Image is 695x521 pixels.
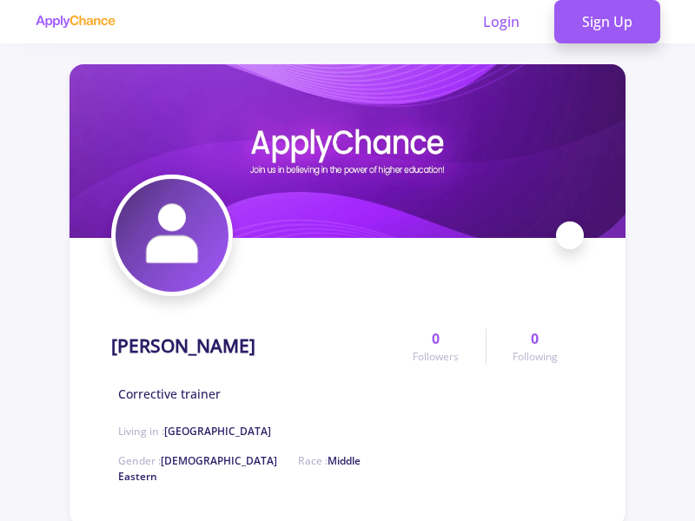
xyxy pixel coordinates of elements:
img: Reza Mohammadabadicover image [69,64,625,238]
img: Reza Mohammadabadiavatar [116,179,228,292]
span: Living in : [118,424,271,439]
span: Corrective trainer [118,385,221,403]
span: Followers [413,349,459,365]
h1: [PERSON_NAME] [111,335,255,357]
a: 0Followers [387,328,485,365]
span: [DEMOGRAPHIC_DATA] [161,453,277,468]
span: [GEOGRAPHIC_DATA] [164,424,271,439]
a: 0Following [486,328,584,365]
span: Following [513,349,558,365]
span: Gender : [118,453,277,468]
span: Race : [118,453,361,484]
span: 0 [531,328,539,349]
span: Middle Eastern [118,453,361,484]
img: applychance logo text only [35,15,116,29]
span: 0 [432,328,440,349]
